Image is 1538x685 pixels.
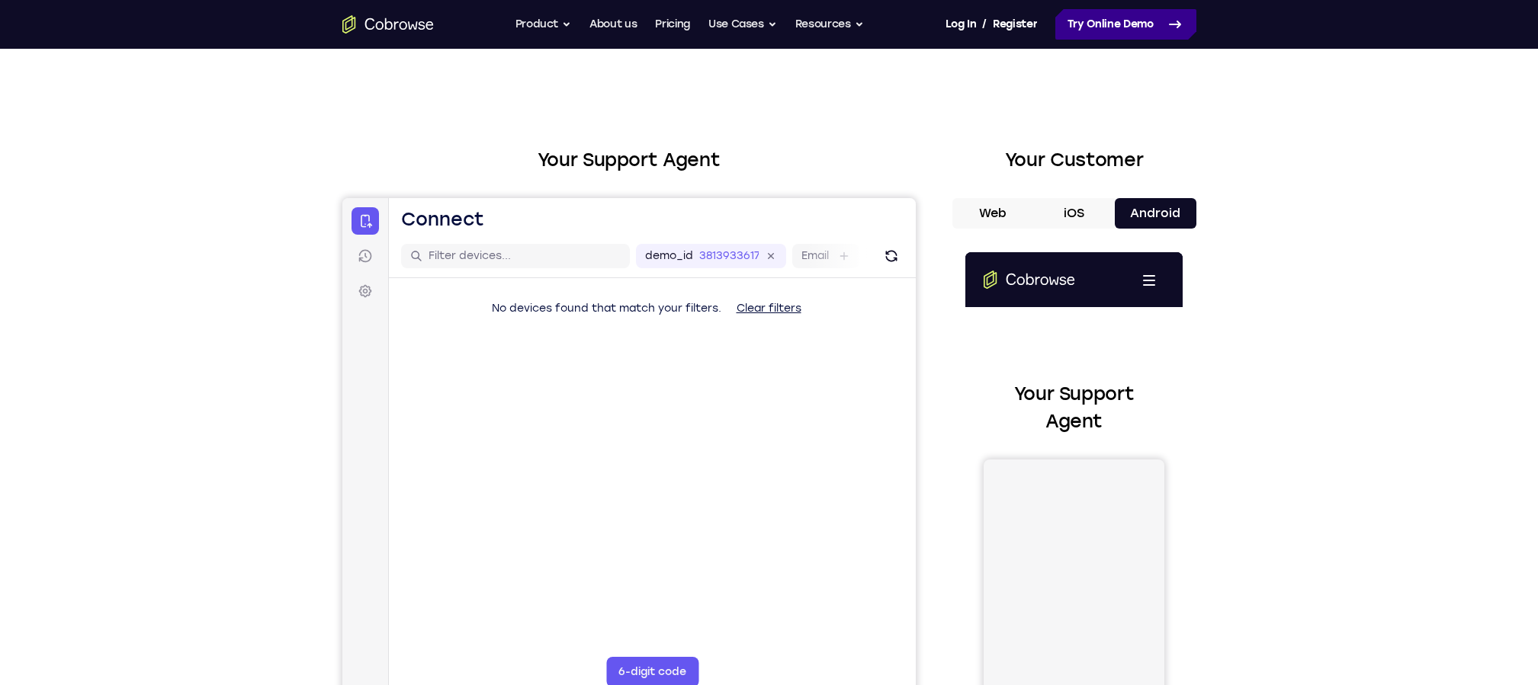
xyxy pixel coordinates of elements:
[982,15,987,34] span: /
[952,146,1196,174] h2: Your Customer
[18,18,110,37] a: Go to the home page
[1055,9,1196,40] a: Try Online Demo
[952,198,1034,229] button: Web
[1115,198,1196,229] button: Android
[946,9,976,40] a: Log In
[1033,198,1115,229] button: iOS
[993,9,1037,40] a: Register
[708,9,777,40] button: Use Cases
[795,9,864,40] button: Resources
[342,146,916,174] h2: Your Support Agent
[589,9,637,40] a: About us
[515,9,572,40] button: Product
[18,128,199,183] h2: Your Support Agent
[655,9,690,40] a: Pricing
[342,15,434,34] a: Go to the home page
